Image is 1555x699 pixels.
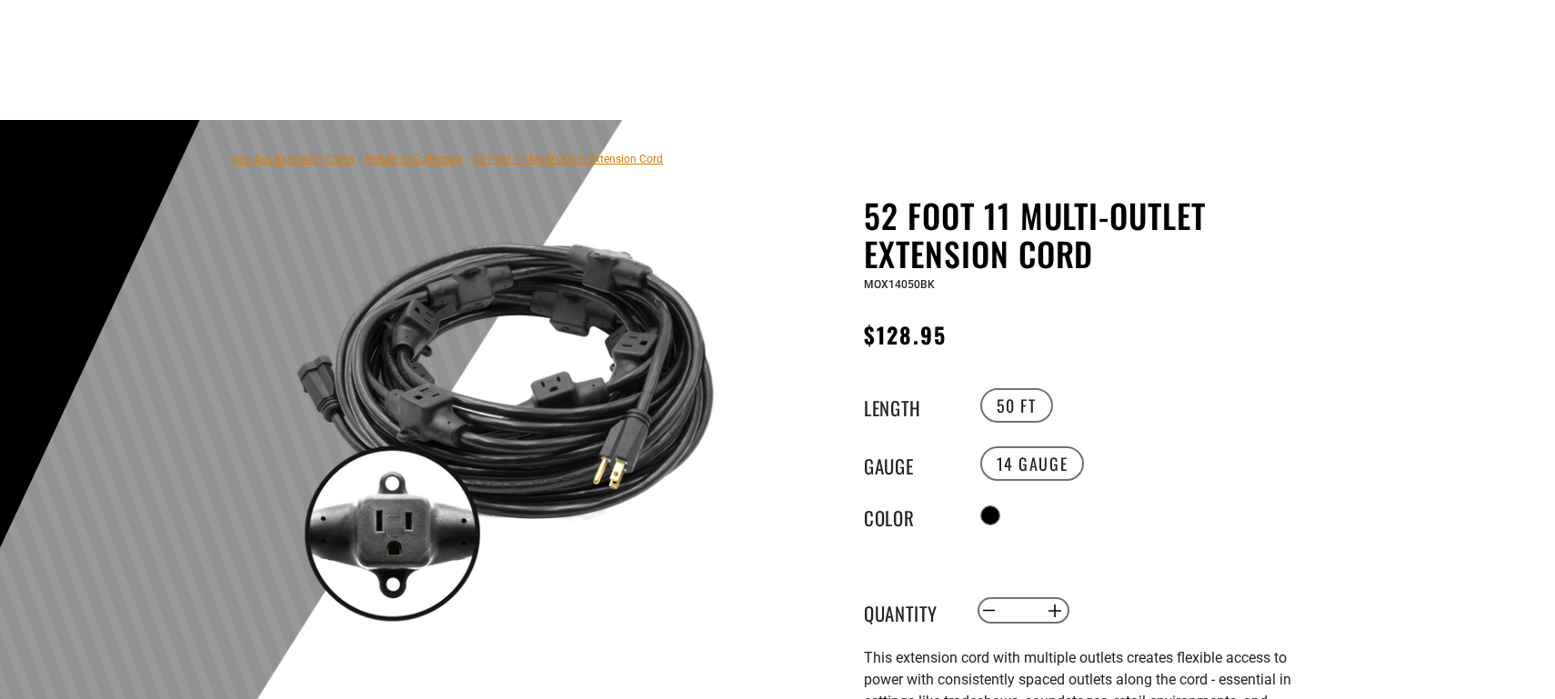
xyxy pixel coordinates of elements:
[864,599,955,623] label: Quantity
[864,394,955,417] legend: Length
[358,153,362,165] span: ›
[466,153,469,165] span: ›
[864,196,1309,273] h1: 52 Foot 11 Multi-Outlet Extension Cord
[864,318,948,351] span: $128.95
[366,153,462,165] a: Return to Collection
[980,388,1053,423] label: 50 FT
[232,147,663,169] nav: breadcrumbs
[864,452,955,475] legend: Gauge
[232,153,355,165] a: Bad Ass Extension Cords
[980,446,1085,481] label: 14 Gauge
[286,200,724,638] img: black
[473,153,663,165] span: 52 Foot 11 Multi-Outlet Extension Cord
[864,278,935,291] span: MOX14050BK
[864,504,955,527] legend: Color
